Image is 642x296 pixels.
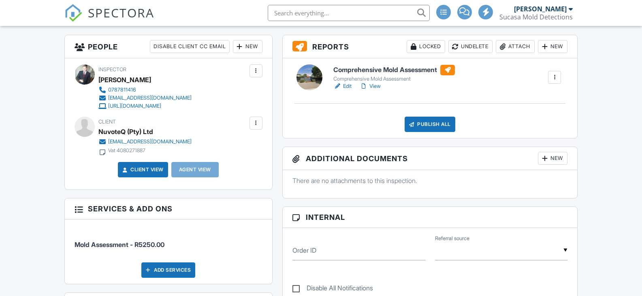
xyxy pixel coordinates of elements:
div: [URL][DOMAIN_NAME] [108,103,161,109]
h6: Comprehensive Mold Assessment [333,65,455,75]
div: [PERSON_NAME] [98,74,151,86]
label: Referral source [435,235,469,242]
div: New [538,40,567,53]
a: View [360,82,381,90]
div: Comprehensive Mold Assessment [333,76,455,82]
h3: Additional Documents [283,147,578,170]
div: New [233,40,262,53]
span: Inspector [98,66,126,72]
a: [EMAIL_ADDRESS][DOMAIN_NAME] [98,94,192,102]
a: SPECTORA [64,11,154,28]
div: [EMAIL_ADDRESS][DOMAIN_NAME] [108,138,192,145]
label: Order ID [292,246,316,255]
div: Undelete [448,40,493,53]
div: Add Services [141,262,195,278]
input: Search everything... [268,5,430,21]
a: 0787811416 [98,86,192,94]
div: [EMAIL_ADDRESS][DOMAIN_NAME] [108,95,192,101]
span: Client [98,119,116,125]
div: NuvoteQ (Pty) Ltd [98,126,153,138]
a: Comprehensive Mold Assessment Comprehensive Mold Assessment [333,65,455,83]
div: Disable Client CC Email [150,40,230,53]
a: Edit [333,82,352,90]
div: [PERSON_NAME] [514,5,567,13]
li: Service: Mold Assessment [75,226,262,256]
h3: Internal [283,207,578,228]
h3: Services & Add ons [65,198,272,219]
div: 0787811416 [108,87,136,93]
span: Mold Assessment - R5250.00 [75,241,164,249]
div: Vat 4080271887 [108,147,145,154]
label: Disable All Notifications [292,284,373,294]
p: There are no attachments to this inspection. [292,176,568,185]
h3: People [65,35,272,58]
div: Attach [496,40,535,53]
span: SPECTORA [88,4,154,21]
img: The Best Home Inspection Software - Spectora [64,4,82,22]
div: Publish All [405,117,455,132]
div: New [538,152,567,165]
a: [EMAIL_ADDRESS][DOMAIN_NAME] [98,138,192,146]
a: Client View [121,166,164,174]
h3: Reports [283,35,578,58]
div: Sucasa Mold Detections [499,13,573,21]
div: Locked [407,40,445,53]
a: [URL][DOMAIN_NAME] [98,102,192,110]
